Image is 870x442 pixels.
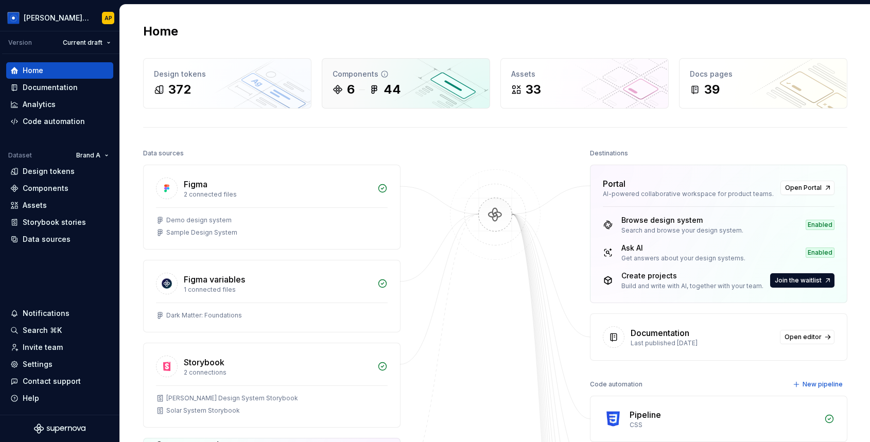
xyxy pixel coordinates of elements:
[704,81,720,98] div: 39
[7,12,20,24] img: 049812b6-2877-400d-9dc9-987621144c16.png
[166,394,298,402] div: [PERSON_NAME] Design System Storybook
[6,214,113,231] a: Storybook stories
[679,58,847,109] a: Docs pages39
[23,393,39,403] div: Help
[630,409,661,421] div: Pipeline
[785,333,822,341] span: Open editor
[6,180,113,197] a: Components
[322,58,490,109] a: Components644
[8,39,32,47] div: Version
[590,377,642,392] div: Code automation
[23,65,43,76] div: Home
[333,69,479,79] div: Components
[6,197,113,214] a: Assets
[6,231,113,247] a: Data sources
[184,178,207,190] div: Figma
[143,58,311,109] a: Design tokens372
[23,376,81,386] div: Contact support
[806,247,834,258] div: Enabled
[58,36,115,50] button: Current draft
[621,282,763,290] div: Build and write with AI, together with your team.
[184,190,371,199] div: 2 connected files
[23,99,56,110] div: Analytics
[166,228,237,237] div: Sample Design System
[143,165,401,250] a: Figma2 connected filesDemo design systemSample Design System
[806,220,834,230] div: Enabled
[526,81,541,98] div: 33
[6,339,113,356] a: Invite team
[23,82,78,93] div: Documentation
[23,325,62,335] div: Search ⌘K
[6,96,113,113] a: Analytics
[6,79,113,96] a: Documentation
[775,276,822,285] span: Join the waitlist
[690,69,837,79] div: Docs pages
[603,178,625,190] div: Portal
[184,273,245,286] div: Figma variables
[72,148,113,163] button: Brand A
[780,330,834,344] a: Open editor
[621,254,745,262] div: Get answers about your design systems.
[76,151,100,160] span: Brand A
[785,184,822,192] span: Open Portal
[184,286,371,294] div: 1 connected files
[511,69,658,79] div: Assets
[6,356,113,373] a: Settings
[23,308,69,319] div: Notifications
[590,146,628,161] div: Destinations
[23,166,75,176] div: Design tokens
[2,7,117,29] button: [PERSON_NAME] Design SystemAP
[347,81,355,98] div: 6
[154,69,301,79] div: Design tokens
[143,260,401,332] a: Figma variables1 connected filesDark Matter: Foundations
[780,181,834,195] a: Open Portal
[631,339,774,347] div: Last published [DATE]
[143,343,401,428] a: Storybook2 connections[PERSON_NAME] Design System StorybookSolar System Storybook
[6,305,113,322] button: Notifications
[6,373,113,390] button: Contact support
[630,421,818,429] div: CSS
[603,190,774,198] div: AI-powered collaborative workspace for product teams.
[166,406,240,415] div: Solar System Storybook
[6,322,113,339] button: Search ⌘K
[24,13,90,23] div: [PERSON_NAME] Design System
[63,39,102,47] span: Current draft
[621,226,743,235] div: Search and browse your design system.
[184,368,371,377] div: 2 connections
[23,359,53,369] div: Settings
[621,243,745,253] div: Ask AI
[6,62,113,79] a: Home
[790,377,847,392] button: New pipeline
[6,113,113,130] a: Code automation
[143,23,178,40] h2: Home
[23,217,86,227] div: Storybook stories
[621,215,743,225] div: Browse design system
[34,423,85,434] svg: Supernova Logo
[384,81,401,98] div: 44
[6,163,113,180] a: Design tokens
[184,356,224,368] div: Storybook
[23,183,68,193] div: Components
[23,342,63,352] div: Invite team
[803,380,843,388] span: New pipeline
[8,151,32,160] div: Dataset
[166,216,232,224] div: Demo design system
[6,390,113,406] button: Help
[621,271,763,281] div: Create projects
[143,146,184,161] div: Data sources
[500,58,669,109] a: Assets33
[23,200,47,210] div: Assets
[168,81,191,98] div: 372
[23,116,85,127] div: Code automation
[631,327,689,339] div: Documentation
[105,14,112,22] div: AP
[770,273,834,288] button: Join the waitlist
[23,234,71,244] div: Data sources
[166,311,242,320] div: Dark Matter: Foundations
